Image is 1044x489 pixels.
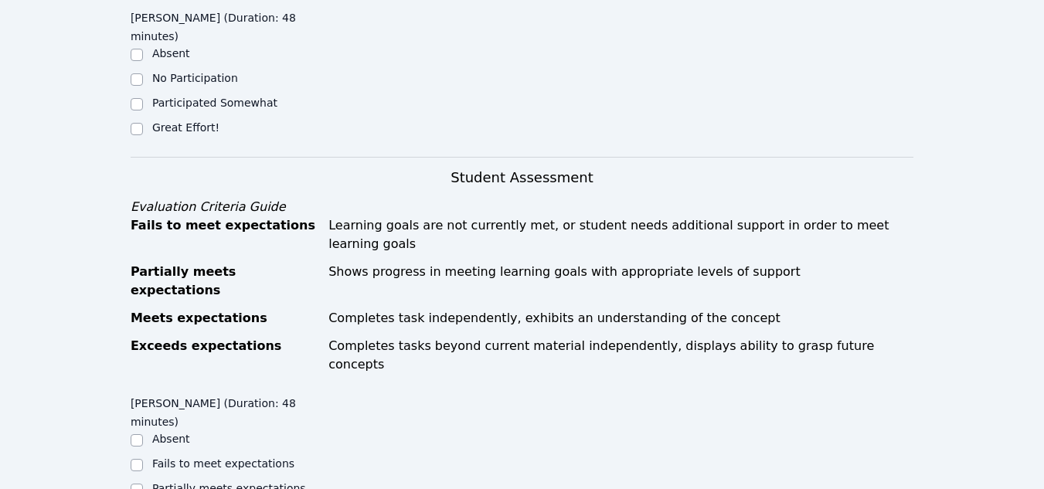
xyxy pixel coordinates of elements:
[152,47,190,59] label: Absent
[131,263,319,300] div: Partially meets expectations
[328,263,913,300] div: Shows progress in meeting learning goals with appropriate levels of support
[131,309,319,328] div: Meets expectations
[152,457,294,470] label: Fails to meet expectations
[131,4,326,46] legend: [PERSON_NAME] (Duration: 48 minutes)
[328,337,913,374] div: Completes tasks beyond current material independently, displays ability to grasp future concepts
[152,433,190,445] label: Absent
[152,72,238,84] label: No Participation
[152,97,277,109] label: Participated Somewhat
[328,216,913,253] div: Learning goals are not currently met, or student needs additional support in order to meet learni...
[131,198,913,216] div: Evaluation Criteria Guide
[131,389,326,431] legend: [PERSON_NAME] (Duration: 48 minutes)
[131,167,913,188] h3: Student Assessment
[328,309,913,328] div: Completes task independently, exhibits an understanding of the concept
[131,216,319,253] div: Fails to meet expectations
[152,121,219,134] label: Great Effort!
[131,337,319,374] div: Exceeds expectations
